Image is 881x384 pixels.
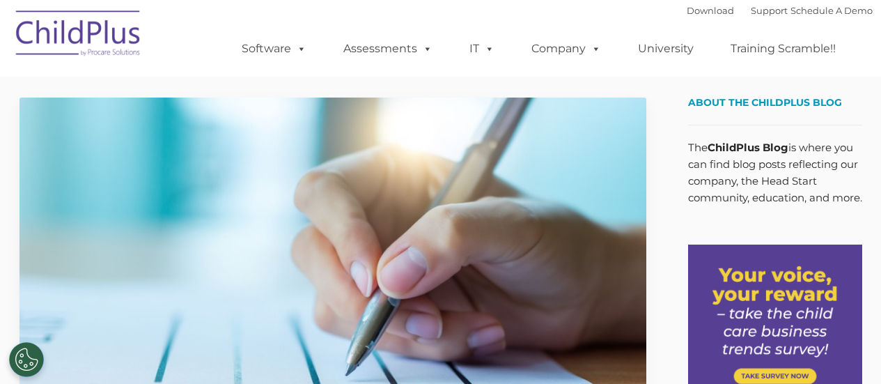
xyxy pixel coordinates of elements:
a: Company [517,35,615,63]
a: Training Scramble!! [717,35,850,63]
a: IT [455,35,508,63]
span: About the ChildPlus Blog [688,96,842,109]
a: University [624,35,708,63]
a: Assessments [329,35,446,63]
p: The is where you can find blog posts reflecting our company, the Head Start community, education,... [688,139,862,206]
font: | [687,5,873,16]
a: Software [228,35,320,63]
a: Schedule A Demo [790,5,873,16]
img: ChildPlus by Procare Solutions [9,1,148,70]
strong: ChildPlus Blog [708,141,788,154]
a: Support [751,5,788,16]
a: Download [687,5,734,16]
button: Cookies Settings [9,342,44,377]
